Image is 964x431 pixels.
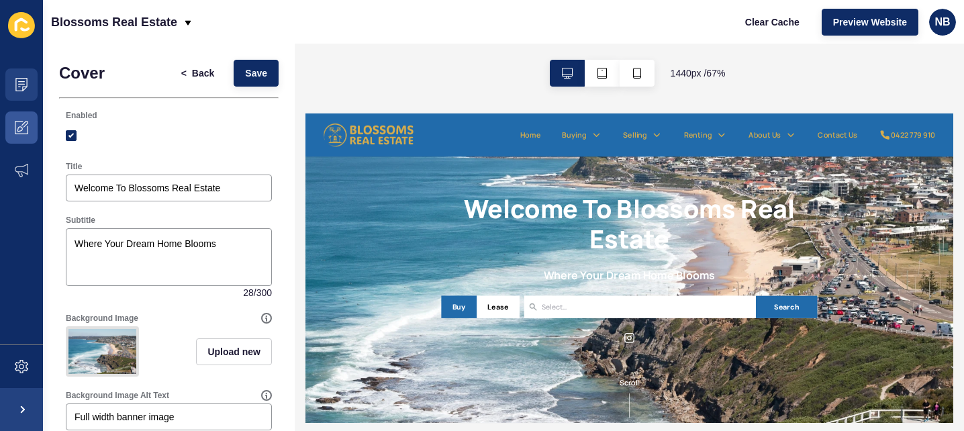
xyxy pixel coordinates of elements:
[356,231,612,250] h2: Where Your Dream Home Blooms
[565,24,606,40] a: Renting
[934,15,950,29] span: NB
[192,66,214,80] span: Back
[320,24,351,40] a: Home
[66,110,97,121] label: Enabled
[59,64,105,83] h1: Cover
[51,5,177,39] p: Blossoms Real Estate
[68,230,270,284] textarea: Where Your Dream Home Blooms
[734,9,811,36] button: Clear Cache
[383,24,420,40] a: Buying
[196,338,272,365] button: Upload new
[181,66,187,80] span: <
[254,286,256,299] span: /
[857,24,941,40] a: 0422 779 910
[203,272,255,305] button: Buy
[833,15,907,29] span: Preview Website
[27,13,161,51] img: Company logo
[245,66,267,80] span: Save
[822,9,918,36] button: Preview Website
[66,390,169,401] label: Background Image Alt Text
[256,286,272,299] span: 300
[170,60,226,87] button: <Back
[765,24,824,40] a: Contact Us
[671,66,726,80] span: 1440 px / 67 %
[234,60,279,87] button: Save
[66,161,82,172] label: Title
[256,272,320,305] button: Lease
[66,215,95,226] label: Subtitle
[66,313,138,324] label: Background Image
[745,15,800,29] span: Clear Cache
[672,272,763,305] button: Search
[475,24,510,40] a: Selling
[243,286,254,299] span: 28
[874,24,941,40] div: 0422 779 910
[207,345,260,358] span: Upload new
[353,280,420,297] input: Select...
[661,24,710,40] a: About Us
[203,119,763,209] h1: Welcome To Blossoms Real Estate
[68,329,136,374] img: 6307cb4982e7a3b31cd2bb12fdc6ac2c.jpg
